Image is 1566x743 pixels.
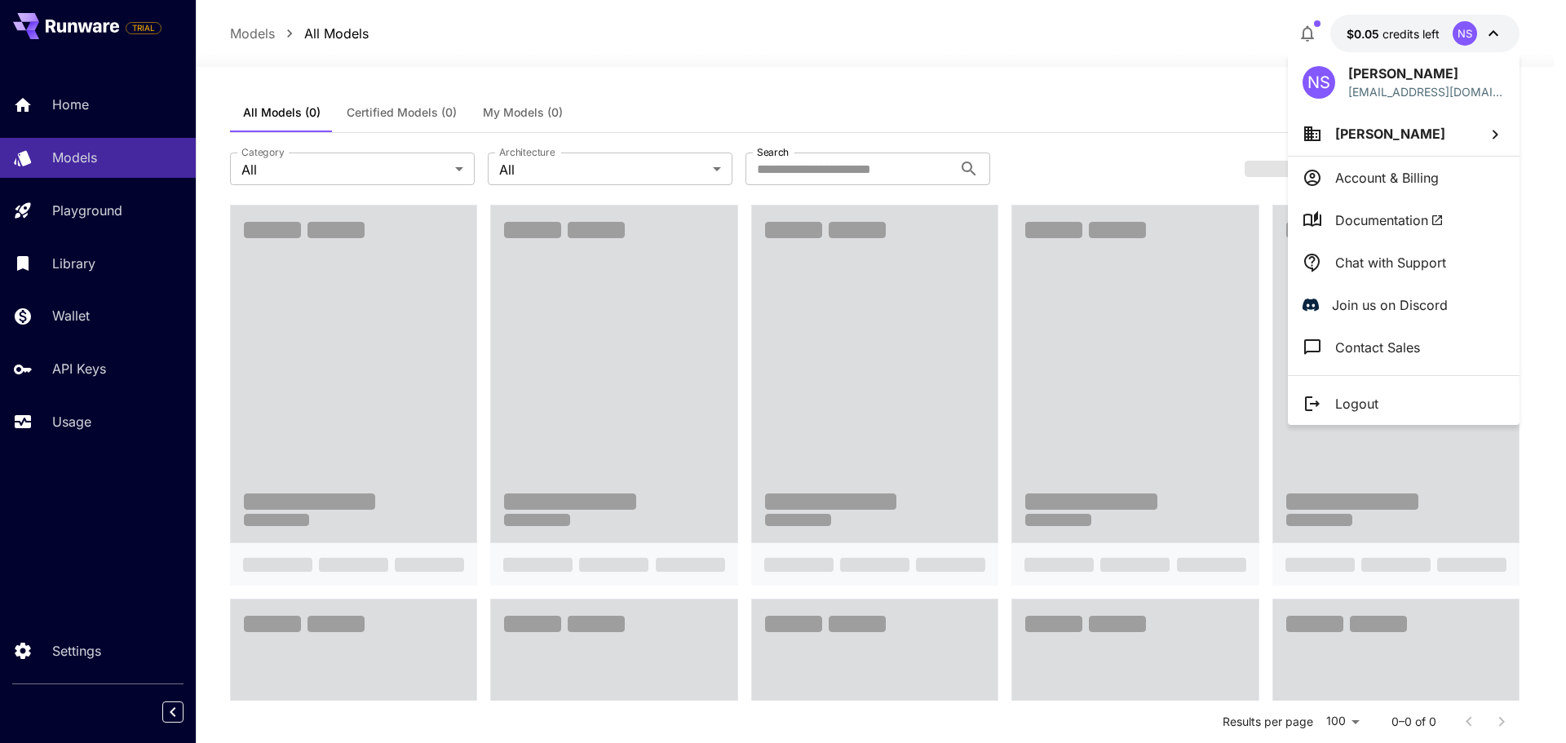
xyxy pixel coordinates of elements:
[1332,295,1448,315] p: Join us on Discord
[1335,210,1444,230] span: Documentation
[1335,126,1445,142] span: [PERSON_NAME]
[1335,168,1439,188] p: Account & Billing
[1335,338,1420,357] p: Contact Sales
[1335,394,1378,414] p: Logout
[1335,253,1446,272] p: Chat with Support
[1303,66,1335,99] div: NS
[1348,83,1505,100] div: naeemshafiq1187@gmail.com
[1288,112,1520,156] button: [PERSON_NAME]
[1348,64,1505,83] p: [PERSON_NAME]
[1348,83,1505,100] p: [EMAIL_ADDRESS][DOMAIN_NAME]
